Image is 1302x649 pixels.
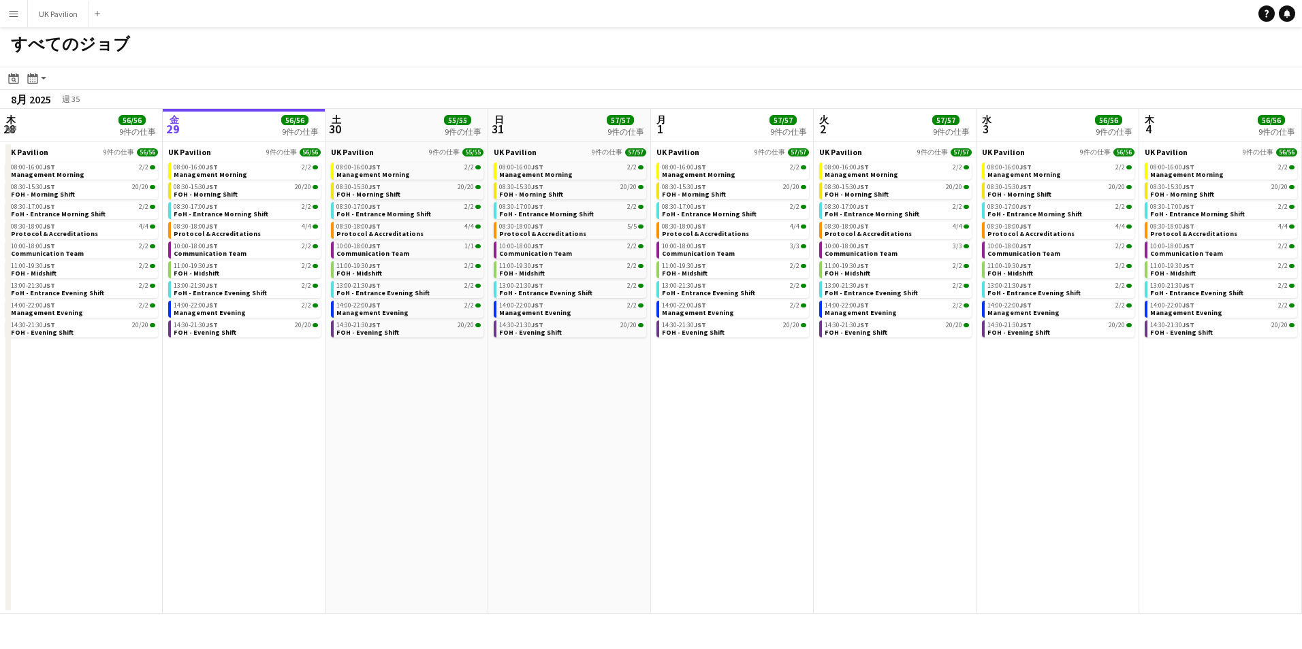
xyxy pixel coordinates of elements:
span: 11:00-19:30 [499,263,543,269]
span: 11:00-19:30 [987,263,1032,269]
span: UK Pavilion [1145,147,1188,157]
span: 10:00-18:00 [825,243,869,250]
span: 10:00-18:00 [662,243,706,250]
span: 13:00-21:30 [174,282,218,289]
a: 08:30-18:00JST4/4Protocol & Accreditations [11,222,155,237]
span: 2/2 [1115,263,1125,269]
a: UK Pavilion9件の仕事57/57 [656,147,809,157]
span: JST [43,281,55,290]
span: Protocol & Accreditations [499,229,586,238]
span: JST [368,163,381,171]
span: 57/57 [788,148,809,156]
span: 08:00-16:00 [825,164,869,171]
span: Management Morning [662,170,735,179]
span: Communication Team [662,249,735,258]
span: FoH - Entrance Morning Shift [499,210,594,218]
span: 08:30-17:00 [987,203,1032,210]
span: 2/2 [139,203,148,210]
span: 2/2 [790,203,799,210]
span: 4/4 [790,223,799,230]
span: 2/2 [302,263,311,269]
span: FoH - Entrance Morning Shift [987,210,1082,218]
span: JST [43,261,55,270]
a: 10:00-18:00JST1/1Communication Team [336,242,481,257]
a: 10:00-18:00JST3/3Communication Team [662,242,806,257]
span: FOH - Morning Shift [174,190,238,199]
span: 3/3 [953,243,962,250]
span: 2/2 [1278,164,1288,171]
span: 2/2 [464,203,474,210]
span: FOH - Morning Shift [499,190,563,199]
span: Management Morning [987,170,1061,179]
span: 2/2 [790,263,799,269]
a: 08:00-16:00JST2/2Management Morning [825,163,969,178]
span: 4/4 [302,223,311,230]
a: UK Pavilion9件の仕事57/57 [494,147,646,157]
span: 08:00-16:00 [336,164,381,171]
span: Management Morning [825,170,898,179]
span: FOH - Midshift [662,269,708,278]
span: 9件の仕事 [1243,148,1273,156]
span: 20/20 [1109,184,1125,190]
div: UK Pavilion9件の仕事55/5508:00-16:00JST2/2Management Morning08:30-15:30JST20/20FOH - Morning Shift08:... [331,147,483,340]
span: FOH - Midshift [499,269,545,278]
span: Protocol & Accreditations [662,229,749,238]
span: FoH - Entrance Morning Shift [825,210,919,218]
span: JST [857,281,869,290]
span: 11:00-19:30 [11,263,55,269]
a: 08:30-17:00JST2/2FoH - Entrance Morning Shift [987,202,1132,218]
div: UK Pavilion9件の仕事56/5608:00-16:00JST2/2Management Morning08:30-15:30JST20/20FOH - Morning Shift08:... [168,147,321,340]
span: FOH - Midshift [825,269,870,278]
span: 08:30-18:00 [499,223,543,230]
div: UK Pavilion9件の仕事57/5708:00-16:00JST2/2Management Morning08:30-15:30JST20/20FOH - Morning Shift08:... [819,147,972,340]
span: 2/2 [464,164,474,171]
span: UK Pavilion [5,147,48,157]
span: FOH - Midshift [11,269,57,278]
span: 08:30-17:00 [662,203,706,210]
a: 11:00-19:30JST2/2FOH - Midshift [662,261,806,277]
span: 20/20 [295,184,311,190]
span: FOH - Midshift [174,269,219,278]
span: Protocol & Accreditations [174,229,261,238]
span: 57/57 [625,148,646,156]
span: JST [694,242,706,250]
div: UK Pavilion9件の仕事56/5608:00-16:00JST2/2Management Morning08:30-15:30JST20/20FOH - Morning Shift08:... [982,147,1134,340]
a: UK Pavilion9件の仕事56/56 [1145,147,1297,157]
a: 11:00-19:30JST2/2FOH - Midshift [174,261,318,277]
span: JST [368,222,381,231]
a: 08:30-17:00JST2/2FoH - Entrance Morning Shift [174,202,318,218]
span: UK Pavilion [819,147,862,157]
span: JST [1182,182,1194,191]
span: JST [1182,222,1194,231]
a: 10:00-18:00JST2/2Communication Team [987,242,1132,257]
span: JST [1019,222,1032,231]
span: 20/20 [620,184,637,190]
span: 08:30-15:30 [336,184,381,190]
a: 10:00-18:00JST3/3Communication Team [825,242,969,257]
span: 08:30-15:30 [825,184,869,190]
a: 13:00-21:30JST2/2FoH - Entrance Evening Shift [336,281,481,297]
span: FOH - Morning Shift [336,190,400,199]
span: JST [1019,202,1032,211]
a: 11:00-19:30JST2/2FOH - Midshift [825,261,969,277]
a: 11:00-19:30JST2/2FOH - Midshift [987,261,1132,277]
a: 08:00-16:00JST2/2Management Morning [11,163,155,178]
span: 9件の仕事 [429,148,460,156]
span: FoH - Entrance Morning Shift [174,210,268,218]
span: JST [43,242,55,250]
div: UK Pavilion9件の仕事56/5608:00-16:00JST2/2Management Morning08:30-15:30JST20/20FOH - Morning Shift08:... [1145,147,1297,340]
span: 13:00-21:30 [11,282,55,289]
span: 08:30-18:00 [174,223,218,230]
span: UK Pavilion [656,147,699,157]
span: 08:30-15:30 [499,184,543,190]
span: JST [43,202,55,211]
span: 56/56 [1276,148,1297,156]
span: Management Morning [336,170,410,179]
span: JST [531,222,543,231]
a: 08:00-16:00JST2/2Management Morning [499,163,644,178]
span: JST [1182,163,1194,171]
span: Management Morning [11,170,84,179]
span: JST [1019,163,1032,171]
span: 2/2 [464,263,474,269]
span: Communication Team [1150,249,1223,258]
